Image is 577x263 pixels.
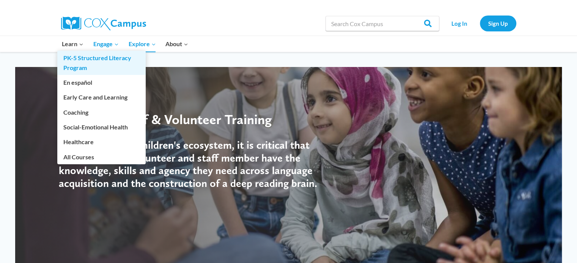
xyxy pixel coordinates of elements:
[124,36,161,52] button: Child menu of Explore
[57,105,146,119] a: Coaching
[57,90,146,104] a: Early Care and Learning
[59,111,328,128] div: Nonprofit Staff & Volunteer Training
[61,17,146,30] img: Cox Campus
[443,16,516,31] nav: Secondary Navigation
[57,36,193,52] nav: Primary Navigation
[57,51,146,75] a: PK-5 Structured Literacy Program
[160,36,193,52] button: Child menu of About
[57,36,89,52] button: Child menu of Learn
[57,120,146,134] a: Social-Emotional Health
[325,16,439,31] input: Search Cox Campus
[57,75,146,90] a: En español
[59,139,328,190] h4: As a vital part of children's ecosystem, it is critical that every nonprofit volunteer and staff ...
[88,36,124,52] button: Child menu of Engage
[57,149,146,164] a: All Courses
[57,135,146,149] a: Healthcare
[443,16,476,31] a: Log In
[480,16,516,31] a: Sign Up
